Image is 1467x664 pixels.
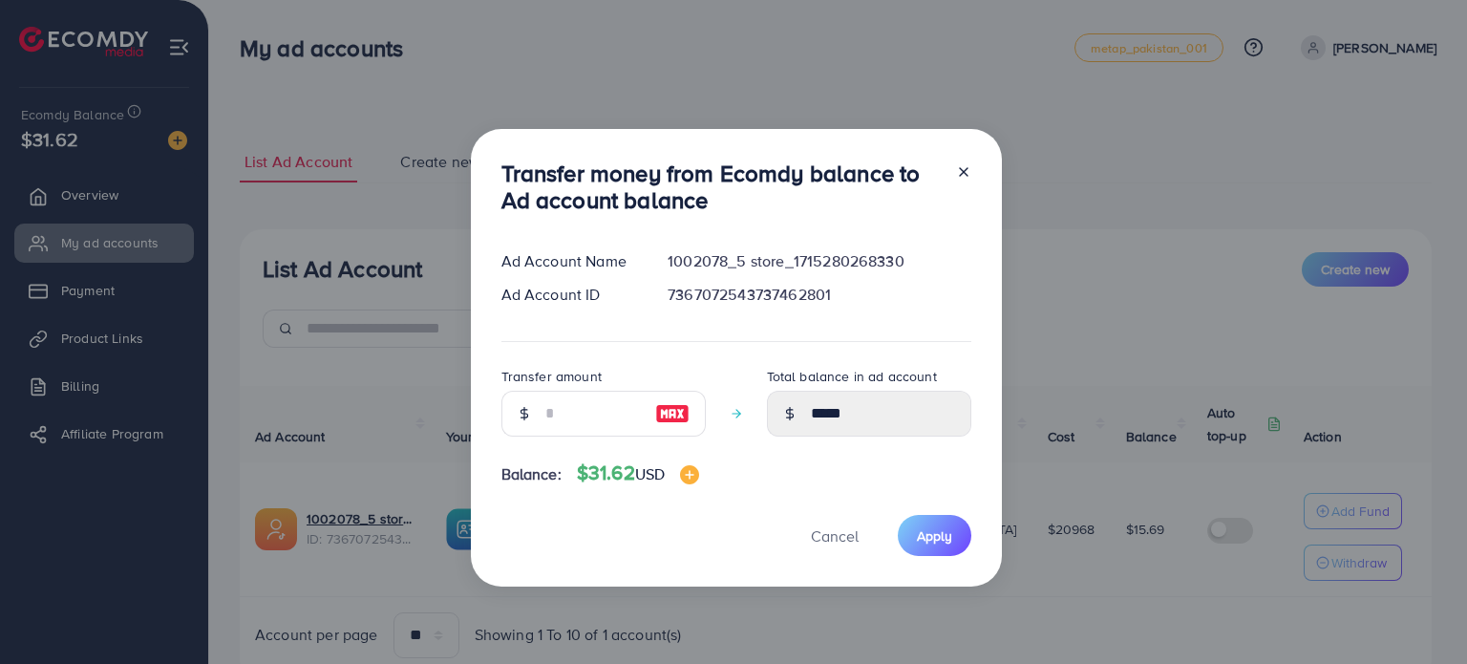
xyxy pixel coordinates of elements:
img: image [655,402,690,425]
iframe: Chat [1386,578,1453,650]
button: Apply [898,515,971,556]
div: 1002078_5 store_1715280268330 [652,250,986,272]
button: Cancel [787,515,882,556]
span: Balance: [501,463,562,485]
label: Transfer amount [501,367,602,386]
label: Total balance in ad account [767,367,937,386]
span: Cancel [811,525,859,546]
h3: Transfer money from Ecomdy balance to Ad account balance [501,160,941,215]
div: Ad Account Name [486,250,653,272]
img: image [680,465,699,484]
div: 7367072543737462801 [652,284,986,306]
span: USD [635,463,665,484]
span: Apply [917,526,952,546]
div: Ad Account ID [486,284,653,306]
h4: $31.62 [577,461,699,485]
